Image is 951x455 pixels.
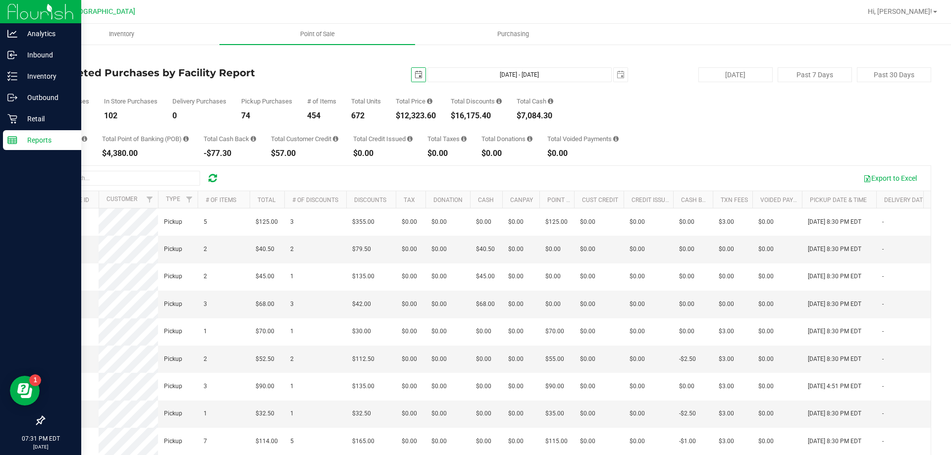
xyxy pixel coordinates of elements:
i: Sum of all voided payment transaction amounts, excluding tips and transaction fees, for all purch... [613,136,619,142]
div: Total Discounts [451,98,502,104]
span: $0.00 [431,409,447,418]
inline-svg: Inbound [7,50,17,60]
span: $0.00 [431,300,447,309]
span: $3.00 [719,409,734,418]
div: Total Voided Payments [547,136,619,142]
i: Sum of all round-up-to-next-dollar total price adjustments for all purchases in the date range. [527,136,532,142]
input: Search... [52,171,200,186]
span: $0.00 [679,300,694,309]
span: $30.00 [352,327,371,336]
span: 1 [290,409,294,418]
inline-svg: Inventory [7,71,17,81]
div: Total Cash Back [204,136,256,142]
span: Inventory [96,30,148,39]
div: $57.00 [271,150,338,157]
span: Pickup [164,327,182,336]
span: $68.00 [256,300,274,309]
div: Total Donations [481,136,532,142]
span: $0.00 [580,217,595,227]
span: -$2.50 [679,409,696,418]
span: $0.00 [508,437,524,446]
a: Donation [433,197,463,203]
span: Pickup [164,382,182,391]
span: $0.00 [758,245,774,254]
span: - [882,217,884,227]
span: $0.00 [630,382,645,391]
span: $0.00 [580,327,595,336]
span: $0.00 [476,409,491,418]
span: $0.00 [758,217,774,227]
span: $0.00 [402,409,417,418]
span: $0.00 [508,217,524,227]
span: $0.00 [580,354,595,364]
span: - [882,437,884,446]
inline-svg: Retail [7,114,17,124]
span: $0.00 [402,382,417,391]
span: $0.00 [476,437,491,446]
span: $135.00 [352,272,374,281]
span: 3 [204,382,207,391]
div: $7,084.30 [517,112,553,120]
span: $0.00 [758,272,774,281]
span: $0.00 [402,354,417,364]
span: 2 [290,245,294,254]
span: $0.00 [758,437,774,446]
span: [DATE] 4:51 PM EDT [808,382,861,391]
span: $115.00 [545,437,568,446]
a: Type [166,196,180,202]
iframe: Resource center unread badge [29,374,41,386]
span: $125.00 [256,217,278,227]
span: $0.00 [545,245,561,254]
div: Pickup Purchases [241,98,292,104]
span: $0.00 [630,272,645,281]
span: $0.00 [431,382,447,391]
span: - [882,354,884,364]
div: Total Units [351,98,381,104]
span: $0.00 [719,245,734,254]
span: [DATE] 8:30 PM EDT [808,217,861,227]
button: Past 7 Days [778,67,852,82]
span: $40.50 [256,245,274,254]
span: $0.00 [630,300,645,309]
span: 3 [290,217,294,227]
span: $0.00 [508,327,524,336]
inline-svg: Reports [7,135,17,145]
span: [DATE] 8:30 PM EDT [808,300,861,309]
span: [DATE] 8:30 PM EDT [808,327,861,336]
span: $0.00 [508,300,524,309]
span: Hi, [PERSON_NAME]! [868,7,932,15]
span: Pickup [164,409,182,418]
span: $0.00 [679,382,694,391]
span: $165.00 [352,437,374,446]
span: $112.50 [352,354,374,364]
span: $0.00 [476,217,491,227]
span: $0.00 [476,382,491,391]
span: $0.00 [679,272,694,281]
p: Outbound [17,92,77,103]
span: $0.00 [758,354,774,364]
p: Reports [17,134,77,146]
span: - [882,300,884,309]
span: [DATE] 8:30 PM EDT [808,245,861,254]
iframe: Resource center [10,376,40,405]
span: $42.00 [352,300,371,309]
div: Total Price [396,98,436,104]
a: Point of Banking (POB) [547,197,618,203]
span: $90.00 [256,382,274,391]
span: $0.00 [431,354,447,364]
span: 5 [290,437,294,446]
span: $0.00 [758,300,774,309]
div: Delivery Purchases [172,98,226,104]
div: 0 [172,112,226,120]
span: select [614,68,628,82]
span: $0.00 [402,217,417,227]
span: $68.00 [476,300,495,309]
span: 1 [290,382,294,391]
div: $0.00 [481,150,532,157]
span: [DATE] 8:30 PM EDT [808,437,861,446]
span: $0.00 [402,327,417,336]
inline-svg: Outbound [7,93,17,102]
p: 07:31 PM EDT [4,434,77,443]
span: Pickup [164,217,182,227]
div: $0.00 [547,150,619,157]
